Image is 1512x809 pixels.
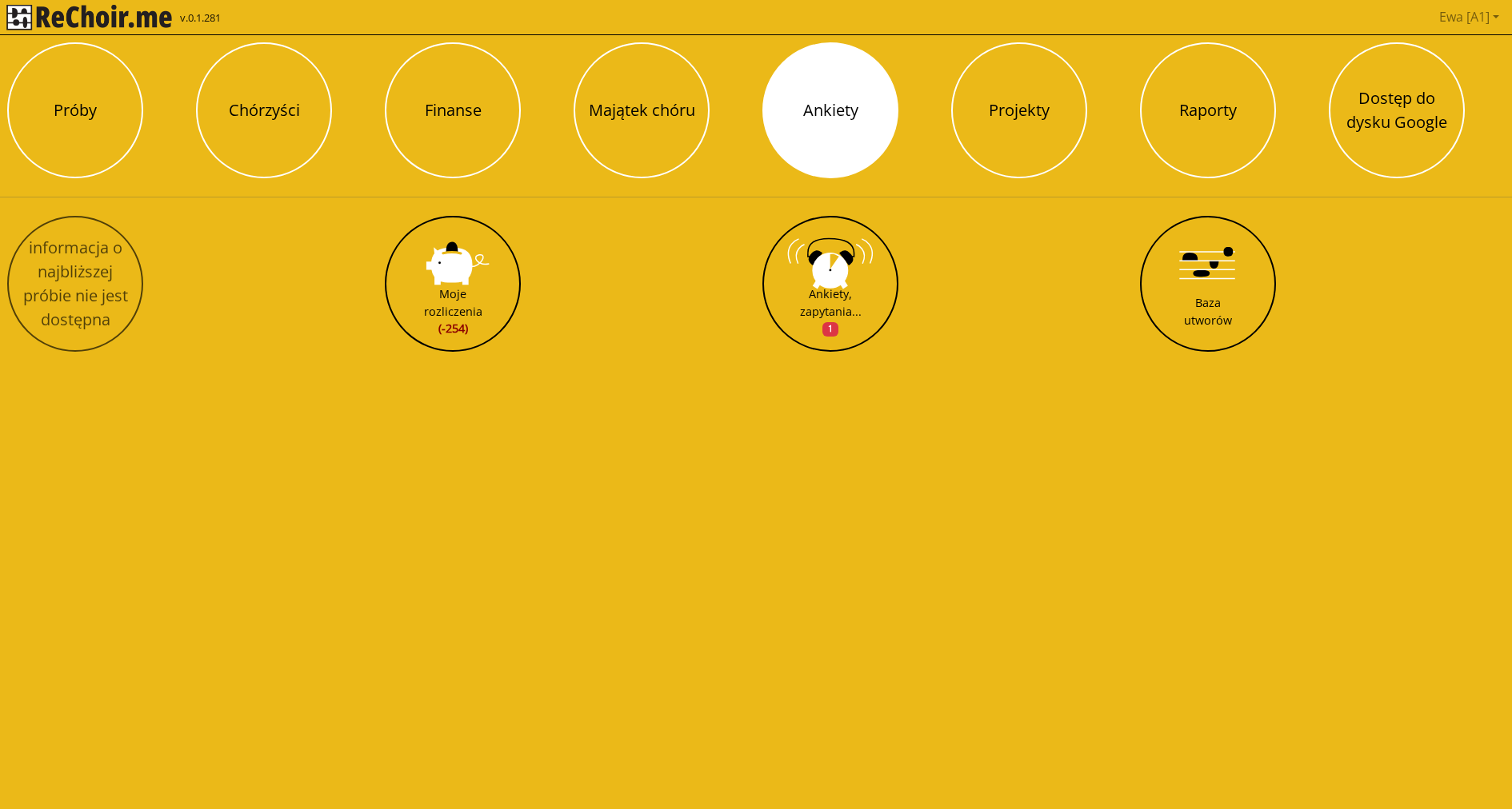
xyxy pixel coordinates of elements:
[7,42,143,178] button: Próby
[574,42,710,178] button: Majątek chóru
[385,42,521,178] button: Finanse
[385,216,521,352] button: Moje rozliczenia(-254)
[1184,294,1232,329] div: Baza utworów
[822,322,838,337] span: 1
[800,285,862,337] div: Ankiety, zapytania...
[424,320,482,337] span: (-254)
[1140,216,1276,352] button: Baza utworów
[196,42,332,178] button: Chórzyści
[1329,42,1465,178] button: Dostęp do dysku Google
[951,42,1087,178] button: Projekty
[762,216,898,352] button: Ankiety, zapytania...1
[1140,42,1276,178] button: Raporty
[424,285,482,337] div: Moje rozliczenia
[1433,1,1506,33] a: Ewa [A1]
[6,5,172,30] img: rekłajer mi
[762,42,898,178] button: Ankiety
[180,10,221,26] span: v.0.1.281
